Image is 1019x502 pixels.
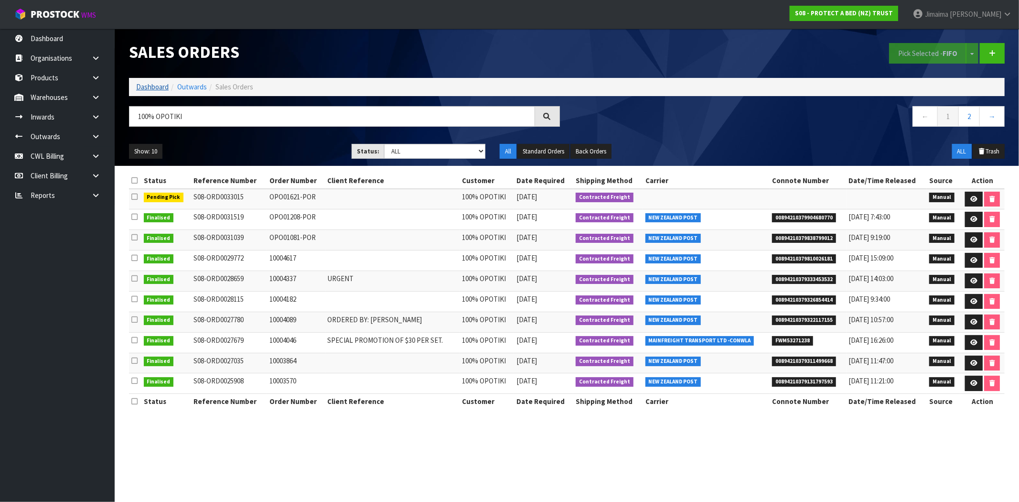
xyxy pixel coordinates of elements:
[772,336,813,346] span: FWM53271238
[129,106,535,127] input: Search sales orders
[570,144,611,159] button: Back Orders
[937,106,959,127] a: 1
[912,106,938,127] a: ←
[576,316,633,325] span: Contracted Freight
[516,315,537,324] span: [DATE]
[929,336,955,346] span: Manual
[144,234,174,243] span: Finalised
[460,271,514,291] td: 100% OPOTIKI
[191,173,267,188] th: Reference Number
[144,316,174,325] span: Finalised
[144,295,174,305] span: Finalised
[929,357,955,366] span: Manual
[460,373,514,394] td: 100% OPOTIKI
[847,394,927,409] th: Date/Time Released
[576,377,633,387] span: Contracted Freight
[576,336,633,346] span: Contracted Freight
[267,250,325,271] td: 10004617
[643,394,770,409] th: Carrier
[31,8,79,21] span: ProStock
[645,234,701,243] span: NEW ZEALAND POST
[325,394,460,409] th: Client Reference
[460,250,514,271] td: 100% OPOTIKI
[576,275,633,284] span: Contracted Freight
[929,316,955,325] span: Manual
[267,291,325,312] td: 10004182
[849,233,890,242] span: [DATE] 9:19:00
[849,274,894,283] span: [DATE] 14:03:00
[576,254,633,264] span: Contracted Freight
[129,43,560,61] h1: Sales Orders
[979,106,1005,127] a: →
[500,144,516,159] button: All
[460,312,514,332] td: 100% OPOTIKI
[460,332,514,353] td: 100% OPOTIKI
[929,295,955,305] span: Manual
[573,394,643,409] th: Shipping Method
[772,234,836,243] span: 00894210379838799012
[772,316,836,325] span: 00894210379322117155
[889,43,966,64] button: Pick Selected -FIFO
[943,49,957,58] strong: FIFO
[267,373,325,394] td: 10003570
[849,295,890,304] span: [DATE] 9:34:00
[144,336,174,346] span: Finalised
[772,295,836,305] span: 00894210379326854414
[516,233,537,242] span: [DATE]
[144,193,184,202] span: Pending Pick
[267,394,325,409] th: Order Number
[795,9,893,17] strong: S08 - PROTECT A BED (NZ) TRUST
[325,312,460,332] td: ORDERED BY: [PERSON_NAME]
[144,357,174,366] span: Finalised
[191,353,267,373] td: S08-ORD0027035
[267,271,325,291] td: 10004337
[191,189,267,209] td: S08-ORD0033015
[516,376,537,385] span: [DATE]
[772,377,836,387] span: 00894210379131797593
[191,312,267,332] td: S08-ORD0027780
[177,82,207,91] a: Outwards
[849,253,894,262] span: [DATE] 15:09:00
[772,275,836,284] span: 00894210379333453532
[325,332,460,353] td: SPECIAL PROMOTION OF $30 PER SET.
[645,377,701,387] span: NEW ZEALAND POST
[516,274,537,283] span: [DATE]
[215,82,253,91] span: Sales Orders
[790,6,898,21] a: S08 - PROTECT A BED (NZ) TRUST
[770,173,846,188] th: Connote Number
[191,291,267,312] td: S08-ORD0028115
[191,209,267,230] td: S08-ORD0031519
[849,356,894,365] span: [DATE] 11:47:00
[460,209,514,230] td: 100% OPOTIKI
[973,144,1005,159] button: Trash
[267,209,325,230] td: OPO01208-POR
[576,193,633,202] span: Contracted Freight
[516,356,537,365] span: [DATE]
[514,173,573,188] th: Date Required
[849,212,890,221] span: [DATE] 7:43:00
[645,336,754,346] span: MAINFREIGHT TRANSPORT LTD -CONWLA
[576,295,633,305] span: Contracted Freight
[925,10,948,19] span: Jimaima
[460,173,514,188] th: Customer
[643,173,770,188] th: Carrier
[136,82,169,91] a: Dashboard
[191,271,267,291] td: S08-ORD0028659
[144,254,174,264] span: Finalised
[770,394,846,409] th: Connote Number
[929,275,955,284] span: Manual
[267,332,325,353] td: 10004046
[958,106,980,127] a: 2
[516,192,537,201] span: [DATE]
[849,376,894,385] span: [DATE] 11:21:00
[772,357,836,366] span: 00894210379311499668
[460,394,514,409] th: Customer
[929,193,955,202] span: Manual
[141,173,191,188] th: Status
[191,394,267,409] th: Reference Number
[144,377,174,387] span: Finalised
[81,11,96,20] small: WMS
[929,234,955,243] span: Manual
[516,336,537,345] span: [DATE]
[645,254,701,264] span: NEW ZEALAND POST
